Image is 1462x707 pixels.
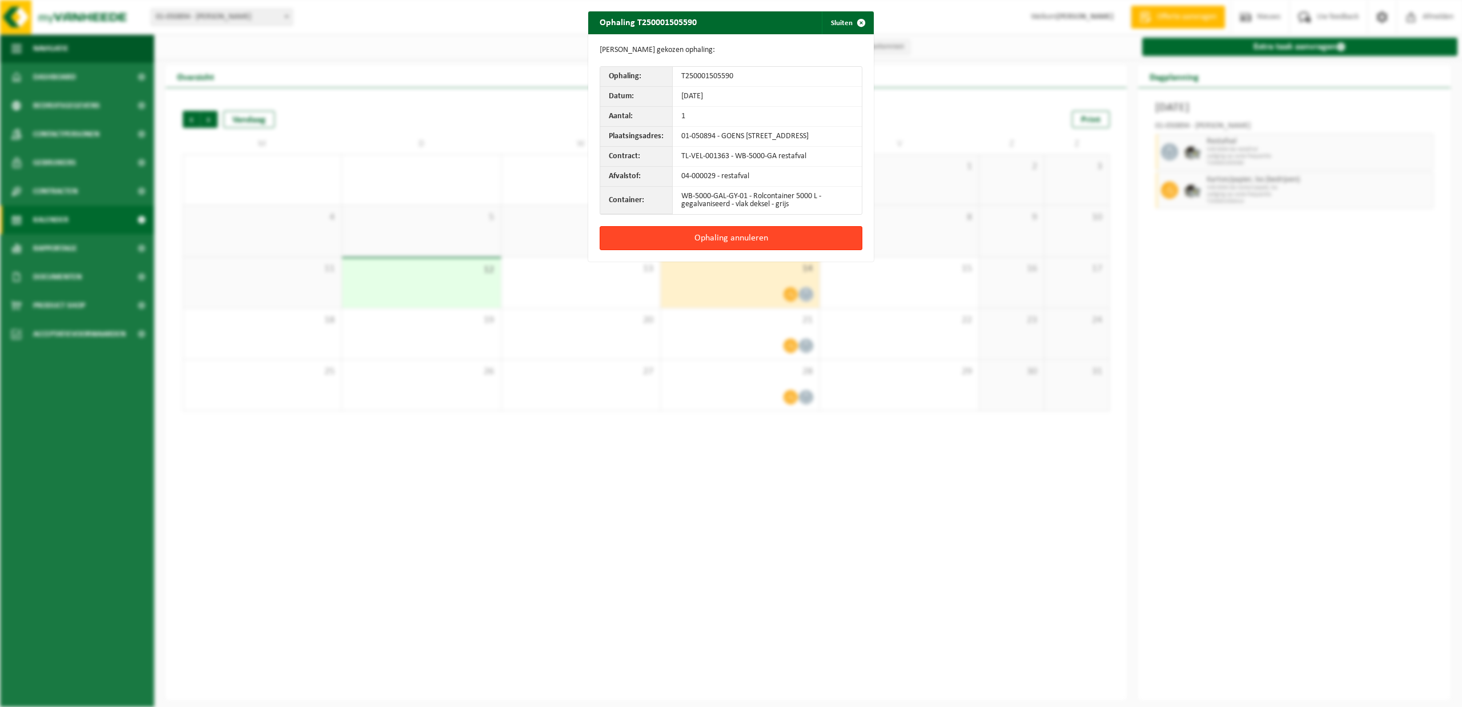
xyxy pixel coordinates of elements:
[673,107,862,127] td: 1
[673,87,862,107] td: [DATE]
[673,147,862,167] td: TL-VEL-001363 - WB-5000-GA restafval
[600,167,673,187] th: Afvalstof:
[673,167,862,187] td: 04-000029 - restafval
[600,67,673,87] th: Ophaling:
[600,107,673,127] th: Aantal:
[588,11,708,33] h2: Ophaling T250001505590
[600,147,673,167] th: Contract:
[600,127,673,147] th: Plaatsingsadres:
[822,11,873,34] button: Sluiten
[600,46,862,55] p: [PERSON_NAME] gekozen ophaling:
[600,226,862,250] button: Ophaling annuleren
[673,187,862,214] td: WB-5000-GAL-GY-01 - Rolcontainer 5000 L - gegalvaniseerd - vlak deksel - grijs
[673,127,862,147] td: 01-050894 - GOENS [STREET_ADDRESS]
[673,67,862,87] td: T250001505590
[600,87,673,107] th: Datum:
[600,187,673,214] th: Container:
